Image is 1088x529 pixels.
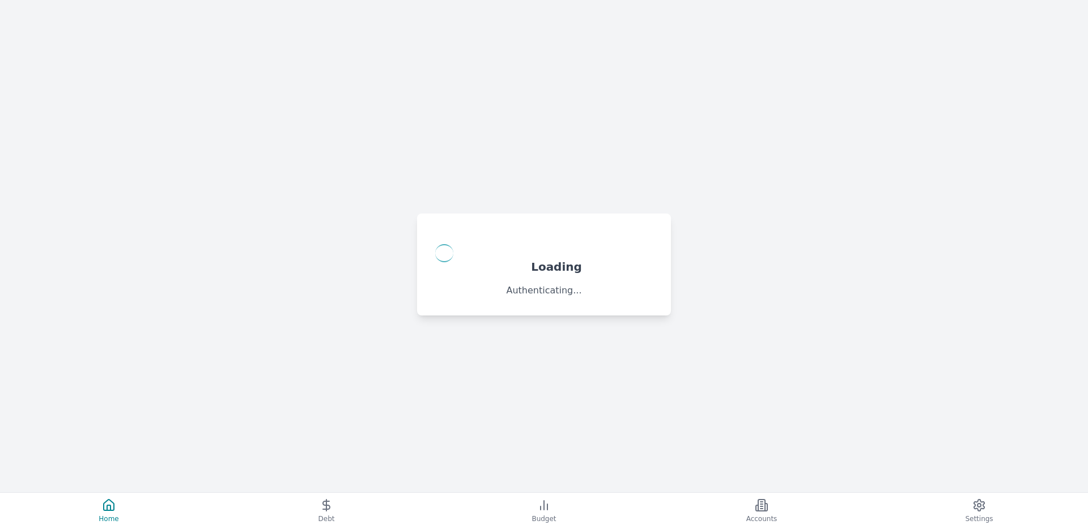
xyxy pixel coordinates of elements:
button: Budget [435,493,653,529]
p: Authenticating... [435,284,653,297]
h2: Loading [531,259,582,275]
span: Budget [532,514,556,523]
button: Debt [218,493,435,529]
span: Debt [318,514,335,523]
span: Accounts [746,514,777,523]
span: Settings [965,514,993,523]
button: Accounts [653,493,870,529]
button: Settings [870,493,1088,529]
span: Home [99,514,118,523]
